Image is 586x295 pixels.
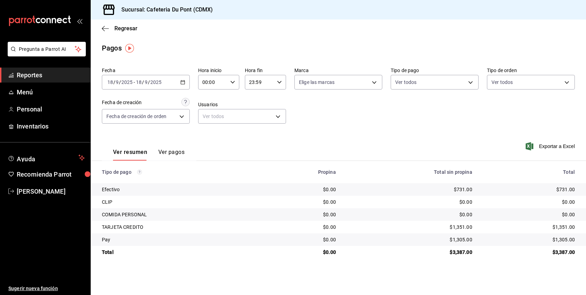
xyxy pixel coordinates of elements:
[483,236,575,243] div: $1,305.00
[483,249,575,256] div: $3,387.00
[347,199,472,205] div: $0.00
[198,68,239,73] label: Hora inicio
[77,18,82,24] button: open_drawer_menu
[527,142,575,150] button: Exportar a Excel
[150,79,162,85] input: ----
[347,224,472,231] div: $1,351.00
[119,79,121,85] span: /
[102,25,137,32] button: Regresar
[17,154,76,162] span: Ayuda
[8,285,85,292] span: Sugerir nueva función
[125,44,134,53] img: Tooltip marker
[102,68,190,73] label: Fecha
[102,99,142,106] div: Fecha de creación
[114,25,137,32] span: Regresar
[134,79,135,85] span: -
[17,70,85,80] span: Reportes
[102,186,256,193] div: Efectivo
[102,43,122,53] div: Pagos
[115,79,119,85] input: --
[267,186,336,193] div: $0.00
[267,169,336,175] div: Propina
[347,169,472,175] div: Total sin propina
[148,79,150,85] span: /
[121,79,133,85] input: ----
[267,199,336,205] div: $0.00
[483,199,575,205] div: $0.00
[142,79,144,85] span: /
[17,87,85,97] span: Menú
[294,68,382,73] label: Marca
[267,211,336,218] div: $0.00
[113,79,115,85] span: /
[347,186,472,193] div: $731.00
[17,187,85,196] span: [PERSON_NAME]
[483,186,575,193] div: $731.00
[267,224,336,231] div: $0.00
[267,249,336,256] div: $0.00
[483,224,575,231] div: $1,351.00
[17,170,85,179] span: Recomienda Parrot
[102,169,256,175] div: Tipo de pago
[483,169,575,175] div: Total
[116,6,213,14] h3: Sucursal: Cafeteria Du Pont (CDMX)
[102,211,256,218] div: COMIDA PERSONAL
[19,46,75,53] span: Pregunta a Parrot AI
[347,211,472,218] div: $0.00
[245,68,286,73] label: Hora fin
[17,104,85,114] span: Personal
[102,236,256,243] div: Pay
[487,68,575,73] label: Tipo de orden
[395,79,416,86] span: Ver todos
[113,149,147,161] button: Ver resumen
[137,170,142,174] svg: Los pagos realizados con Pay y otras terminales son montos brutos.
[347,236,472,243] div: $1,305.00
[491,79,513,86] span: Ver todos
[106,113,166,120] span: Fecha de creación de orden
[5,51,86,58] a: Pregunta a Parrot AI
[198,109,286,124] div: Ver todos
[391,68,479,73] label: Tipo de pago
[8,42,86,56] button: Pregunta a Parrot AI
[107,79,113,85] input: --
[17,122,85,131] span: Inventarios
[136,79,142,85] input: --
[102,224,256,231] div: TARJETA CREDITO
[483,211,575,218] div: $0.00
[198,102,286,107] label: Usuarios
[102,199,256,205] div: CLIP
[113,149,185,161] div: navigation tabs
[347,249,472,256] div: $3,387.00
[144,79,148,85] input: --
[299,79,335,86] span: Elige las marcas
[267,236,336,243] div: $0.00
[158,149,185,161] button: Ver pagos
[102,249,256,256] div: Total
